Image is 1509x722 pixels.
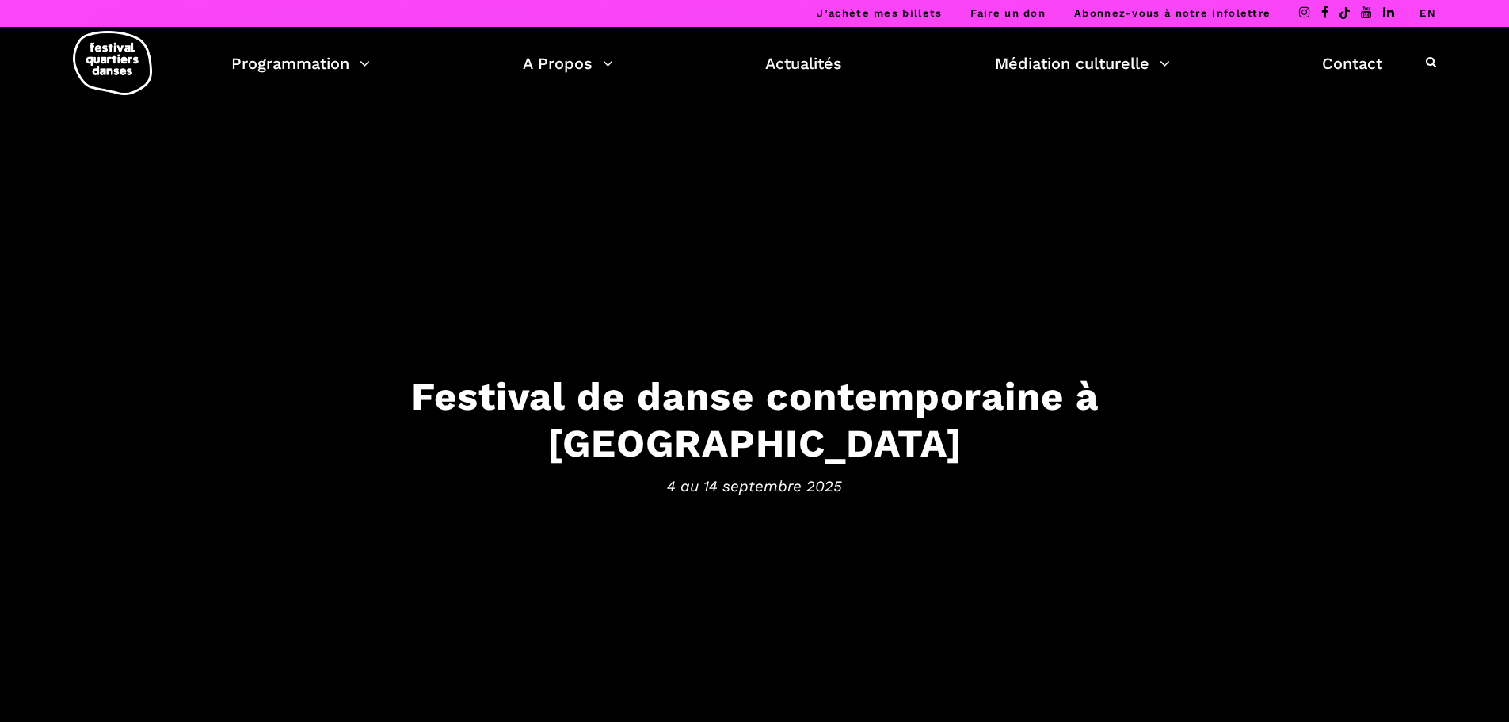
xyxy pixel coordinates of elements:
[73,31,152,95] img: logo-fqd-med
[995,50,1170,77] a: Médiation culturelle
[523,50,613,77] a: A Propos
[970,7,1046,19] a: Faire un don
[231,50,370,77] a: Programmation
[1419,7,1436,19] a: EN
[264,373,1246,467] h3: Festival de danse contemporaine à [GEOGRAPHIC_DATA]
[1322,50,1382,77] a: Contact
[817,7,942,19] a: J’achète mes billets
[1074,7,1271,19] a: Abonnez-vous à notre infolettre
[264,474,1246,498] span: 4 au 14 septembre 2025
[765,50,842,77] a: Actualités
